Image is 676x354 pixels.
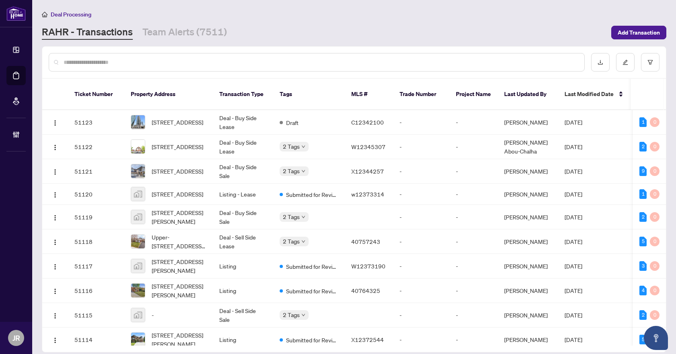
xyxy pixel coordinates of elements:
div: 0 [650,212,660,222]
td: - [393,327,449,352]
span: [DATE] [565,238,582,245]
td: - [393,184,449,205]
td: [PERSON_NAME] [498,327,558,352]
th: MLS # [345,79,393,110]
td: - [449,254,498,278]
img: thumbnail-img [131,308,145,322]
td: - [393,159,449,184]
img: thumbnail-img [131,210,145,224]
div: 2 [639,310,647,320]
div: 1 [639,189,647,199]
td: Deal - Buy Side Lease [213,110,273,135]
img: thumbnail-img [131,259,145,273]
span: 40757243 [351,238,380,245]
td: [PERSON_NAME] [498,159,558,184]
img: thumbnail-img [131,115,145,129]
div: 0 [650,117,660,127]
td: - [449,327,498,352]
span: [STREET_ADDRESS][PERSON_NAME] [152,331,206,348]
div: 5 [639,335,647,344]
button: Logo [49,260,62,272]
img: Logo [52,120,58,126]
td: Deal - Buy Side Lease [213,135,273,159]
div: 0 [650,142,660,151]
img: thumbnail-img [131,187,145,201]
td: 51114 [68,327,124,352]
button: filter [641,53,660,72]
td: [PERSON_NAME] [498,278,558,303]
div: 0 [650,310,660,320]
button: Logo [49,116,62,129]
span: down [301,145,305,149]
button: Add Transaction [611,26,666,39]
span: 2 Tags [283,237,300,246]
td: [PERSON_NAME] [498,303,558,327]
td: Listing - Lease [213,184,273,205]
span: [STREET_ADDRESS] [152,142,203,151]
button: Logo [49,140,62,153]
button: download [591,53,610,72]
td: - [393,110,449,135]
td: 51117 [68,254,124,278]
span: 40764325 [351,287,380,294]
td: - [449,229,498,254]
td: - [393,229,449,254]
span: Submitted for Review [286,190,338,199]
th: Property Address [124,79,213,110]
span: [STREET_ADDRESS] [152,167,203,176]
td: - [449,110,498,135]
button: Logo [49,165,62,178]
div: 0 [650,166,660,176]
td: Deal - Buy Side Sale [213,159,273,184]
span: C12342100 [351,119,384,126]
span: [STREET_ADDRESS] [152,190,203,198]
span: down [301,215,305,219]
button: Open asap [644,326,668,350]
span: [STREET_ADDRESS][PERSON_NAME] [152,208,206,226]
span: X12344257 [351,168,384,175]
button: Logo [49,309,62,321]
div: 2 [639,212,647,222]
th: Ticket Number [68,79,124,110]
span: 2 Tags [283,142,300,151]
td: - [393,303,449,327]
img: Logo [52,239,58,246]
td: 51118 [68,229,124,254]
img: logo [6,6,26,21]
th: Transaction Type [213,79,273,110]
td: - [393,278,449,303]
img: Logo [52,144,58,151]
td: Listing [213,278,273,303]
span: [DATE] [565,311,582,319]
td: - [449,205,498,229]
div: 3 [639,261,647,271]
span: down [301,313,305,317]
span: filter [647,59,653,65]
th: Last Modified Date [558,79,631,110]
td: - [393,205,449,229]
span: [STREET_ADDRESS][PERSON_NAME] [152,282,206,299]
img: Logo [52,192,58,198]
div: 4 [639,286,647,295]
span: 2 Tags [283,212,300,221]
button: edit [616,53,635,72]
th: Trade Number [393,79,449,110]
img: Logo [52,337,58,344]
button: Logo [49,211,62,223]
td: - [449,135,498,159]
div: 9 [639,166,647,176]
span: X12372544 [351,336,384,343]
th: Project Name [449,79,498,110]
td: 51119 [68,205,124,229]
td: [PERSON_NAME] [498,110,558,135]
td: - [449,159,498,184]
span: Add Transaction [618,26,660,39]
span: [DATE] [565,287,582,294]
img: thumbnail-img [131,235,145,248]
span: Submitted for Review [286,336,338,344]
div: 2 [639,142,647,151]
span: 2 Tags [283,310,300,319]
td: 51121 [68,159,124,184]
td: 51116 [68,278,124,303]
img: thumbnail-img [131,333,145,346]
